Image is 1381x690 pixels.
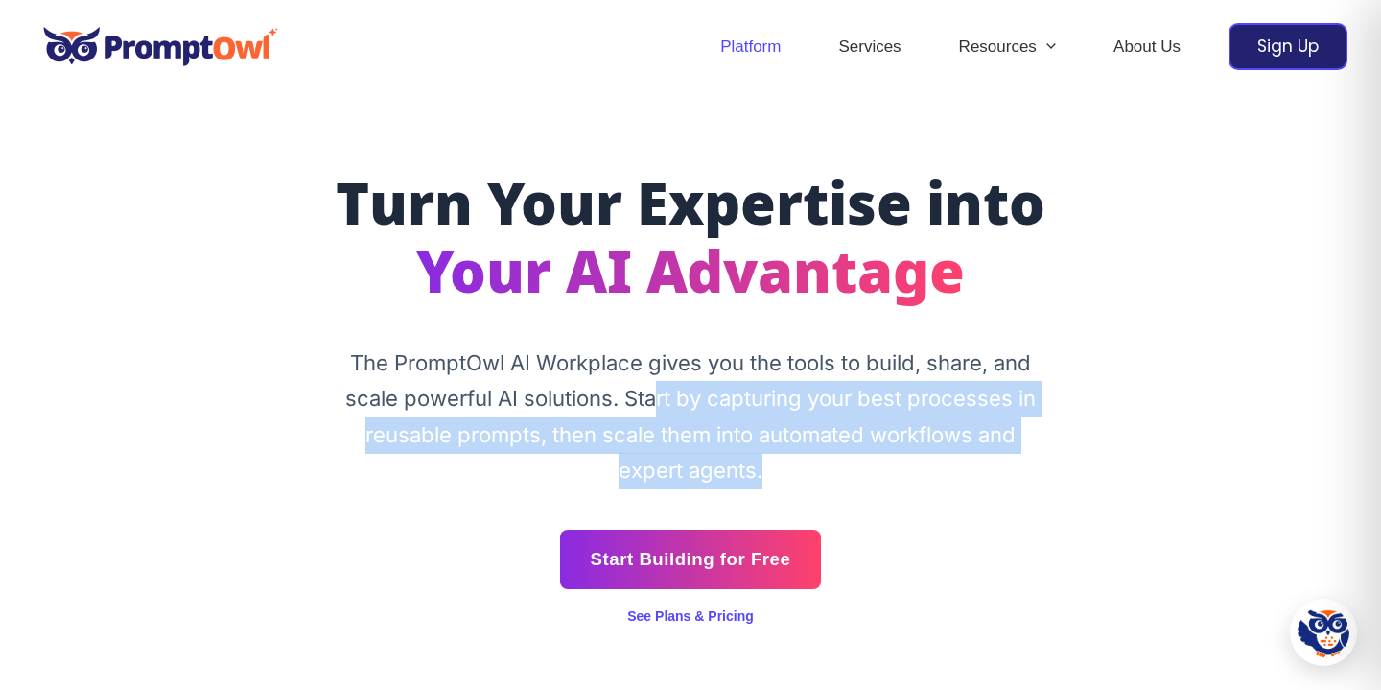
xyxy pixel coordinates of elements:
a: Platform [691,13,809,81]
p: The PromptOwl AI Workplace gives you the tools to build, share, and scale powerful AI solutions. ... [331,345,1050,489]
h1: Turn Your Expertise into [171,176,1210,313]
a: ResourcesMenu Toggle [930,13,1085,81]
span: Menu Toggle [1037,13,1056,81]
a: About Us [1085,13,1209,81]
img: promptowl.ai logo [34,13,288,80]
span: Your AI Advantage [416,240,965,315]
a: Services [809,13,929,81]
a: See Plans & Pricing [627,608,754,624]
a: Start Building for Free [560,530,822,589]
nav: Site Navigation: Header [691,13,1209,81]
img: Hootie - PromptOwl AI Assistant [1298,607,1349,658]
a: Sign Up [1229,23,1347,70]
